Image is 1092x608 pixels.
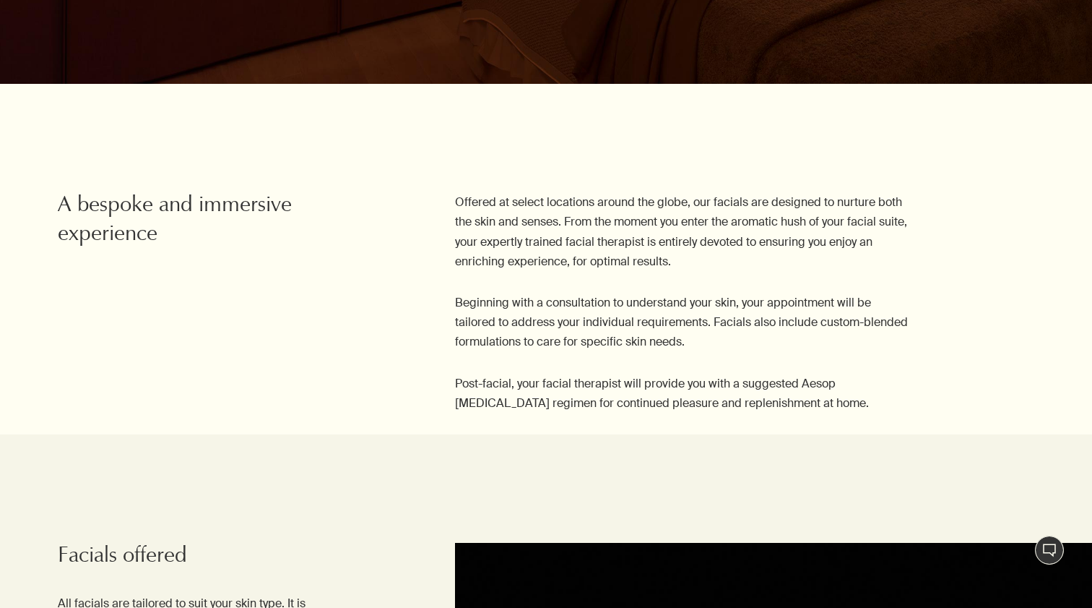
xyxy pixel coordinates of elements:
h2: A bespoke and immersive experience [58,192,364,250]
p: Post-facial, your facial therapist will provide you with a suggested Aesop [MEDICAL_DATA] regimen... [455,374,910,413]
p: Offered at select locations around the globe, our facials are designed to nurture both the skin a... [455,192,910,271]
p: Beginning with a consultation to understand your skin, your appointment will be tailored to addre... [455,293,910,352]
h2: Facials offered [58,543,364,572]
button: Live Assistance [1035,536,1064,565]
